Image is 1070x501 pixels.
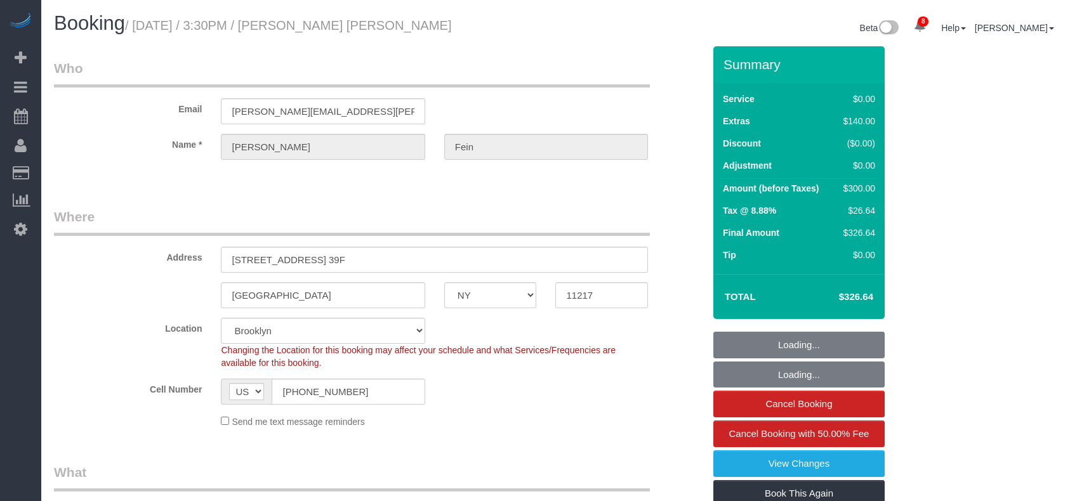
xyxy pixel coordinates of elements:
[713,420,885,447] a: Cancel Booking with 50.00% Fee
[444,134,648,160] input: Last Name
[838,137,875,150] div: ($0.00)
[729,428,869,439] span: Cancel Booking with 50.00% Fee
[44,247,211,264] label: Address
[725,291,756,302] strong: Total
[838,159,875,172] div: $0.00
[723,249,736,261] label: Tip
[723,93,755,105] label: Service
[723,182,819,195] label: Amount (before Taxes)
[232,417,364,427] span: Send me text message reminders
[54,59,650,88] legend: Who
[723,159,772,172] label: Adjustment
[221,98,425,124] input: Email
[838,204,875,217] div: $26.64
[713,450,885,477] a: View Changes
[723,115,750,127] label: Extras
[555,282,648,308] input: Zip Code
[838,93,875,105] div: $0.00
[918,16,928,27] span: 8
[838,182,875,195] div: $300.00
[723,204,776,217] label: Tax @ 8.88%
[908,13,932,41] a: 8
[44,318,211,335] label: Location
[801,292,873,303] h4: $326.64
[221,282,425,308] input: City
[723,137,761,150] label: Discount
[975,23,1054,33] a: [PERSON_NAME]
[44,379,211,396] label: Cell Number
[44,134,211,151] label: Name *
[8,13,33,30] img: Automaid Logo
[54,207,650,236] legend: Where
[723,57,878,72] h3: Summary
[272,379,425,405] input: Cell Number
[723,226,779,239] label: Final Amount
[54,463,650,491] legend: What
[838,226,875,239] div: $326.64
[54,12,125,34] span: Booking
[713,391,885,417] a: Cancel Booking
[125,18,451,32] small: / [DATE] / 3:30PM / [PERSON_NAME] [PERSON_NAME]
[221,345,616,368] span: Changing the Location for this booking may affect your schedule and what Services/Frequencies are...
[838,115,875,127] div: $140.00
[44,98,211,115] label: Email
[878,20,899,37] img: New interface
[221,134,425,160] input: First Name
[860,23,899,33] a: Beta
[941,23,966,33] a: Help
[838,249,875,261] div: $0.00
